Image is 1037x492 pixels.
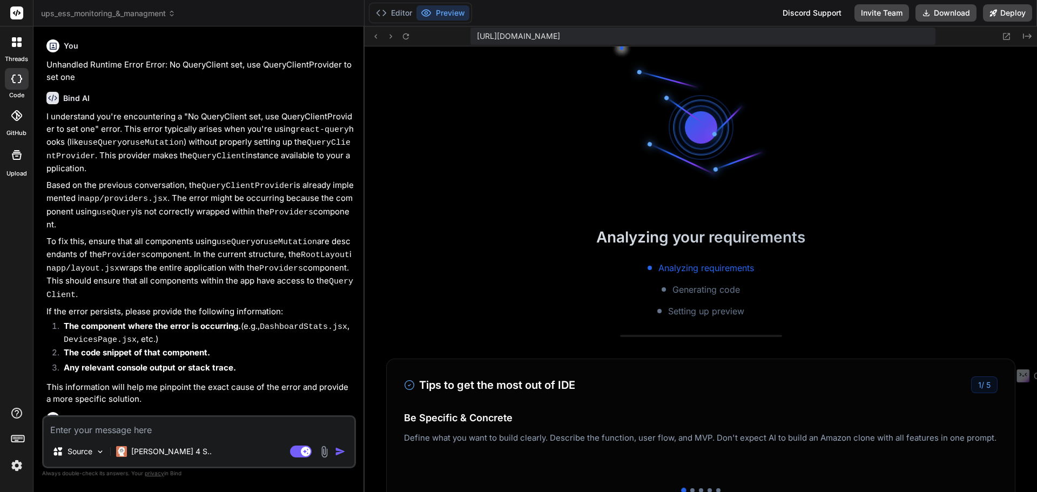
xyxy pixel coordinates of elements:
[658,261,754,274] span: Analyzing requirements
[46,179,354,231] p: Based on the previous conversation, the is already implemented in . The error might be occurring ...
[55,320,354,347] li: (e.g., , , etc.)
[672,283,740,296] span: Generating code
[116,446,127,457] img: Claude 4 Sonnet
[776,4,848,22] div: Discord Support
[259,264,303,273] code: Providers
[51,264,119,273] code: app/layout.jsx
[130,138,184,147] code: useMutation
[6,169,27,178] label: Upload
[915,4,977,22] button: Download
[668,305,744,318] span: Setting up preview
[318,446,331,458] img: attachment
[854,4,909,22] button: Invite Team
[97,208,136,217] code: useQuery
[365,226,1037,248] h2: Analyzing your requirements
[46,381,354,406] p: This information will help me pinpoint the exact cause of the error and provide a more specific s...
[41,8,176,19] span: ups_ess_monitoring_&_managment
[64,413,78,424] h6: You
[260,322,347,332] code: DashboardStats.jsx
[335,446,346,457] img: icon
[131,446,212,457] p: [PERSON_NAME] 4 S..
[68,446,92,457] p: Source
[201,181,294,191] code: QueryClientProvider
[295,125,349,134] code: react-query
[64,335,137,345] code: DevicesPage.jsx
[217,238,255,247] code: useQuery
[404,410,998,425] h4: Be Specific & Concrete
[978,380,981,389] span: 1
[8,456,26,475] img: settings
[404,377,575,393] h3: Tips to get the most out of IDE
[6,129,26,138] label: GitHub
[9,91,24,100] label: code
[416,5,469,21] button: Preview
[301,251,349,260] code: RootLayout
[102,251,146,260] code: Providers
[83,138,122,147] code: useQuery
[5,55,28,64] label: threads
[372,5,416,21] button: Editor
[145,470,164,476] span: privacy
[270,208,313,217] code: Providers
[46,111,354,175] p: I understand you're encountering a "No QueryClient set, use QueryClientProvider to set one" error...
[85,194,167,204] code: app/providers.jsx
[986,380,991,389] span: 5
[63,93,90,104] h6: Bind AI
[64,362,236,373] strong: Any relevant console output or stack trace.
[64,347,210,358] strong: The code snippet of that component.
[96,447,105,456] img: Pick Models
[46,277,353,300] code: QueryClient
[46,59,354,83] p: Unhandled Runtime Error Error: No QueryClient set, use QueryClientProvider to set one
[477,31,560,42] span: [URL][DOMAIN_NAME]
[46,306,354,318] p: If the error persists, please provide the following information:
[192,152,246,161] code: QueryClient
[46,138,351,161] code: QueryClientProvider
[46,235,354,302] p: To fix this, ensure that all components using or are descendants of the component. In the current...
[264,238,317,247] code: useMutation
[971,376,998,393] div: /
[64,41,78,51] h6: You
[42,468,356,478] p: Always double-check its answers. Your in Bind
[64,321,241,331] strong: The component where the error is occurring.
[983,4,1032,22] button: Deploy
